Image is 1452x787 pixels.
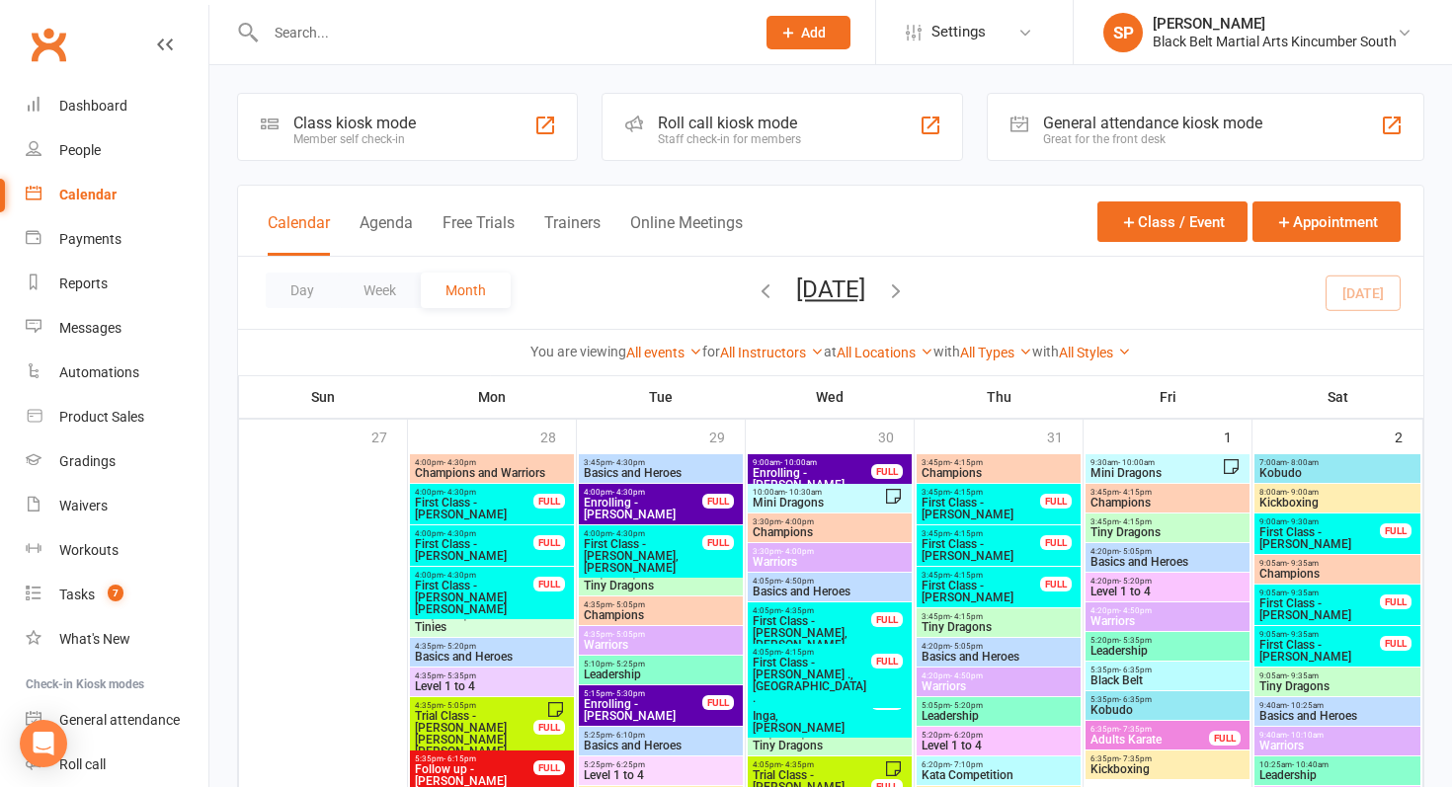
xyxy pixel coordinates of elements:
[921,488,1041,497] span: 3:45pm
[544,213,601,256] button: Trainers
[781,606,814,615] span: - 4:35pm
[339,273,421,308] button: Week
[921,571,1041,580] span: 3:45pm
[781,547,814,556] span: - 4:00pm
[26,217,208,262] a: Payments
[921,701,1077,710] span: 5:05pm
[1089,636,1246,645] span: 5:20pm
[59,498,108,513] div: Waivers
[1224,420,1251,452] div: 1
[720,345,824,360] a: All Instructors
[950,571,983,580] span: - 4:15pm
[921,740,1077,751] span: Level 1 to 4
[950,488,983,497] span: - 4:15pm
[1119,636,1152,645] span: - 5:35pm
[414,642,570,651] span: 4:35pm
[1047,420,1083,452] div: 31
[915,376,1084,418] th: Thu
[1287,630,1319,639] span: - 9:35am
[360,213,413,256] button: Agenda
[1032,344,1059,359] strong: with
[1258,517,1381,526] span: 9:00am
[1119,754,1152,763] span: - 7:35pm
[1040,577,1072,591] div: FULL
[702,695,734,710] div: FULL
[950,642,983,651] span: - 5:05pm
[293,132,416,146] div: Member self check-in
[612,731,645,740] span: - 6:10pm
[921,769,1077,781] span: Kata Competition
[414,467,570,479] span: Champions and Warriors
[752,547,908,556] span: 3:30pm
[1059,345,1131,360] a: All Styles
[1258,760,1416,769] span: 10:25am
[1089,556,1246,568] span: Basics and Heroes
[26,743,208,787] a: Roll call
[583,660,739,669] span: 5:10pm
[612,488,645,497] span: - 4:30pm
[1287,731,1324,740] span: - 10:10am
[1252,376,1423,418] th: Sat
[1089,467,1222,479] span: Mini Dragons
[921,497,1041,520] span: First Class - [PERSON_NAME]
[752,586,908,597] span: Basics and Heroes
[1258,597,1381,621] span: First Class - [PERSON_NAME]
[752,657,872,704] span: First Class - [PERSON_NAME] ., [GEOGRAPHIC_DATA] .
[1089,666,1246,674] span: 5:35pm
[752,648,872,657] span: 4:05pm
[533,720,565,735] div: FULL
[1258,488,1416,497] span: 8:00am
[878,420,914,452] div: 30
[26,262,208,306] a: Reports
[444,458,476,467] span: - 4:30pm
[709,420,745,452] div: 29
[921,612,1077,621] span: 3:45pm
[1089,526,1246,538] span: Tiny Dragons
[583,689,703,698] span: 5:15pm
[1089,645,1246,657] span: Leadership
[421,273,511,308] button: Month
[59,453,116,469] div: Gradings
[746,376,915,418] th: Wed
[1089,763,1246,775] span: Kickboxing
[702,344,720,359] strong: for
[583,769,739,781] span: Level 1 to 4
[583,580,739,591] span: Tiny Dragons
[414,710,534,757] span: Trial Class - [PERSON_NAME] [PERSON_NAME] [PERSON_NAME] ...
[921,731,1077,740] span: 5:20pm
[1287,671,1319,680] span: - 9:35am
[1119,725,1152,734] span: - 7:35pm
[24,20,73,69] a: Clubworx
[533,760,565,775] div: FULL
[921,651,1077,663] span: Basics and Heroes
[59,98,127,114] div: Dashboard
[752,517,908,526] span: 3:30pm
[533,494,565,509] div: FULL
[371,420,407,452] div: 27
[444,642,476,651] span: - 5:20pm
[1119,547,1152,556] span: - 5:05pm
[59,587,95,602] div: Tasks
[1119,695,1152,704] span: - 6:35pm
[1119,517,1152,526] span: - 4:15pm
[59,231,121,247] div: Payments
[752,760,872,769] span: 4:05pm
[921,538,1041,562] span: First Class - [PERSON_NAME]
[583,497,703,520] span: Enrolling - [PERSON_NAME]
[1287,701,1324,710] span: - 10:25am
[921,621,1077,633] span: Tiny Dragons
[26,351,208,395] a: Automations
[533,535,565,550] div: FULL
[583,669,739,680] span: Leadership
[1258,769,1416,781] span: Leadership
[583,740,739,751] span: Basics and Heroes
[921,467,1077,479] span: Champions
[871,612,903,627] div: FULL
[1089,577,1246,586] span: 4:20pm
[1258,526,1381,550] span: First Class - [PERSON_NAME]
[766,16,850,49] button: Add
[1118,458,1155,467] span: - 10:00am
[960,345,1032,360] a: All Types
[1258,497,1416,509] span: Kickboxing
[1380,636,1412,651] div: FULL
